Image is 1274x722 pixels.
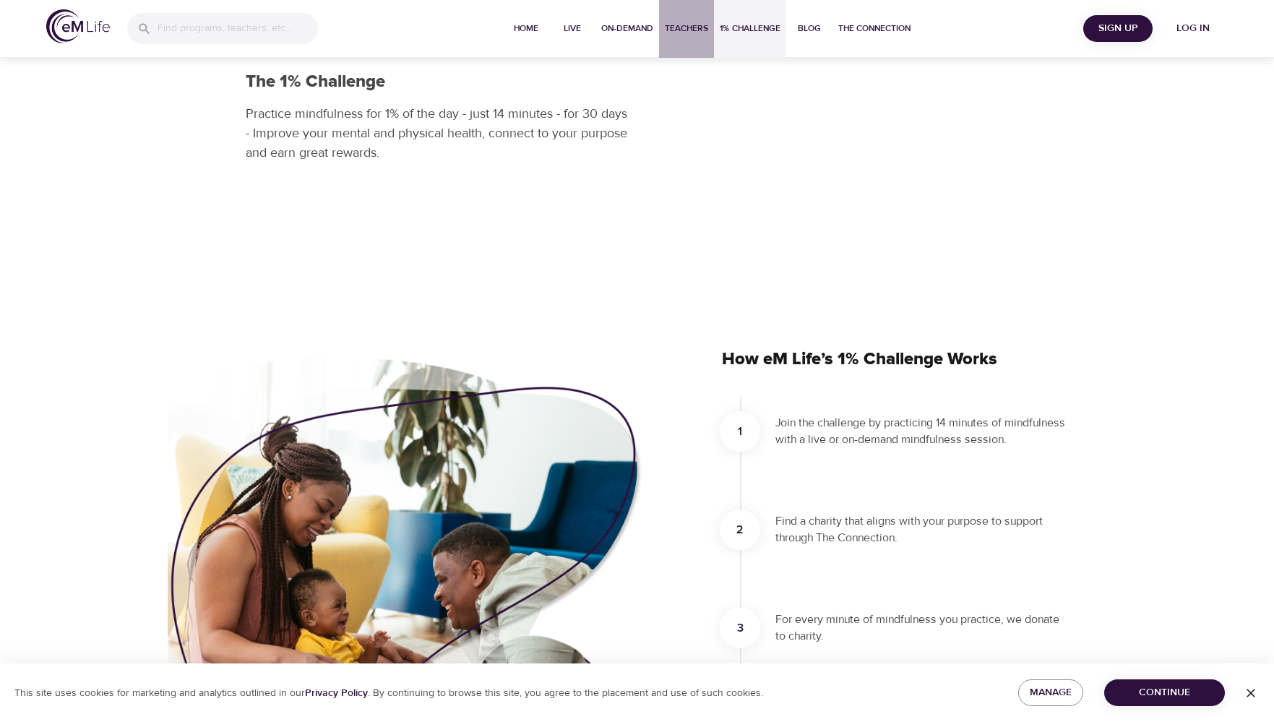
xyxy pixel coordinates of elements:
a: Privacy Policy [305,687,368,700]
h2: The 1% Challenge [246,72,629,93]
div: 3 [720,608,760,648]
span: Log in [1164,20,1222,38]
span: 1% Challenge [720,21,780,36]
p: Join the challenge by practicing 14 minutes of mindfulness with a live or on-demand mindfulness s... [775,415,1072,448]
img: logo [46,9,110,43]
span: Home [509,21,543,36]
span: Continue [1116,684,1213,702]
button: Sign Up [1083,15,1153,42]
span: Sign Up [1089,20,1147,38]
button: Manage [1018,679,1083,706]
h2: How eM Life’s 1% Challenge Works [722,336,1089,382]
input: Find programs, teachers, etc... [158,13,318,44]
p: Find a charity that aligns with your purpose to support through The Connection. [775,513,1072,546]
p: For every minute of mindfulness you practice, we donate to charity. [775,611,1072,645]
span: Teachers [665,21,708,36]
span: Live [555,21,590,36]
span: Blog [792,21,827,36]
span: Manage [1030,684,1072,702]
button: Log in [1158,15,1228,42]
div: 2 [720,510,760,550]
span: On-Demand [601,21,653,36]
p: Practice mindfulness for 1% of the day - just 14 minutes - for 30 days - Improve your mental and ... [246,104,629,163]
span: The Connection [838,21,911,36]
button: Continue [1104,679,1225,706]
div: 1 [720,411,760,452]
